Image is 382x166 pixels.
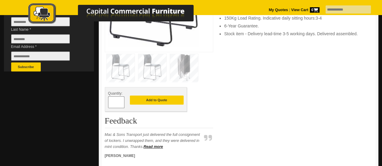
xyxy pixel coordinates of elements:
[224,15,366,21] li: 150Kg Load Rating. Indicative daily sitting hours:3-4
[290,8,319,12] a: View Cart0
[130,96,184,105] button: Add to Quote
[11,52,70,61] input: Email Address *
[11,17,70,26] input: First Name *
[11,27,79,33] span: Last Name *
[105,153,201,159] p: [PERSON_NAME]
[291,8,319,12] strong: View Cart
[224,31,366,37] li: Stock item - Delivery lead-time 3-5 working days. Delivered assembled.
[143,145,163,149] a: Read more
[269,8,288,12] a: My Quotes
[11,62,41,71] button: Subscribe
[108,91,123,96] span: Quantity:
[224,23,366,29] li: 6-Year Guarantee.
[11,34,70,43] input: Last Name *
[105,116,213,128] h2: Feedback
[105,132,201,150] p: Mac & Sons Transport just delivered the full consignment of lockers. I unwrapped them, and they w...
[11,3,223,27] a: Capital Commercial Furniture Logo
[310,7,319,13] span: 0
[11,3,223,25] img: Capital Commercial Furniture Logo
[11,44,79,50] span: Email Address *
